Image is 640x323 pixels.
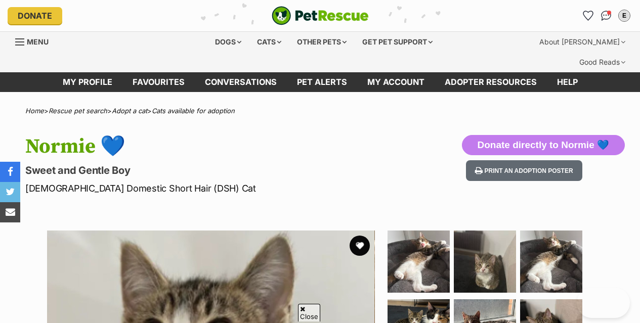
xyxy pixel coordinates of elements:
button: My account [616,8,632,24]
a: Adopter resources [435,72,547,92]
div: Good Reads [572,52,632,72]
ul: Account quick links [580,8,632,24]
a: Cats available for adoption [152,107,235,115]
a: conversations [195,72,287,92]
a: PetRescue [272,6,369,25]
p: Sweet and Gentle Boy [25,163,391,177]
img: Photo of Normie 💙 [388,230,450,293]
a: Home [25,107,44,115]
button: favourite [350,236,370,256]
button: Donate directly to Normie 💙 [462,135,625,155]
a: Pet alerts [287,72,357,92]
a: Donate [8,7,62,24]
a: Favourites [580,8,596,24]
div: Other pets [290,32,354,52]
a: Menu [15,32,56,50]
a: Favourites [122,72,195,92]
p: [DEMOGRAPHIC_DATA] Domestic Short Hair (DSH) Cat [25,181,391,195]
a: My profile [53,72,122,92]
div: About [PERSON_NAME] [532,32,632,52]
img: logo-cat-932fe2b9b8326f06289b0f2fb663e598f794de774fb13d1741a6617ecf9a85b4.svg [272,6,369,25]
img: chat-41dd97257d64d25036548639549fe6c8038ab92f7586957e7f3b1b290dea8141.svg [601,11,612,21]
div: E [619,11,629,21]
h1: Normie 💙 [25,135,391,158]
span: Close [298,304,320,321]
div: Cats [250,32,288,52]
button: Print an adoption poster [466,160,582,181]
a: Help [547,72,588,92]
img: Photo of Normie 💙 [454,230,516,293]
span: Menu [27,37,49,46]
a: Conversations [598,8,614,24]
div: Get pet support [355,32,440,52]
img: Photo of Normie 💙 [520,230,582,293]
div: Dogs [208,32,248,52]
a: My account [357,72,435,92]
a: Adopt a cat [112,107,147,115]
a: Rescue pet search [49,107,107,115]
iframe: Help Scout Beacon - Open [577,288,630,318]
